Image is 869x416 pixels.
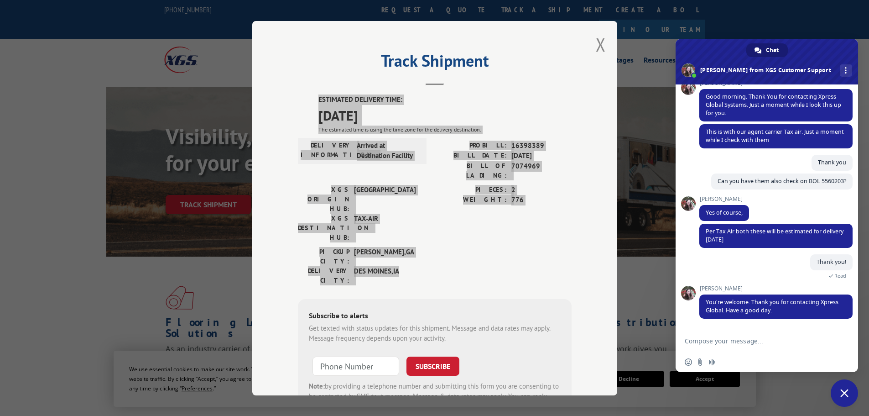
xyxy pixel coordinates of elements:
[354,184,416,213] span: [GEOGRAPHIC_DATA]
[685,337,829,345] textarea: Compose your message...
[435,195,507,205] label: WEIGHT:
[706,227,843,243] span: Per Tax Air both these will be estimated for delivery [DATE]
[354,266,416,285] span: DES MOINES , IA
[318,125,572,133] div: The estimated time is using the time zone for the delivery destination.
[312,356,399,375] input: Phone Number
[818,158,846,166] span: Thank you
[406,356,459,375] button: SUBSCRIBE
[685,358,692,366] span: Insert an emoji
[511,140,572,151] span: 16398389
[596,32,606,57] button: Close modal
[746,43,788,57] div: Chat
[298,266,349,285] label: DELIVERY CITY:
[301,140,352,161] label: DELIVERY INFORMATION:
[511,151,572,161] span: [DATE]
[298,184,349,213] label: XGS ORIGIN HUB:
[511,161,572,180] span: 7074969
[766,43,779,57] span: Chat
[699,285,853,292] span: [PERSON_NAME]
[357,140,418,161] span: Arrived at Destination Facility
[318,95,572,105] label: ESTIMATED DELIVERY TIME:
[840,64,852,77] div: More channels
[309,310,561,323] div: Subscribe to alerts
[309,381,325,390] strong: Note:
[435,161,507,180] label: BILL OF LADING:
[298,247,349,266] label: PICKUP CITY:
[309,323,561,343] div: Get texted with status updates for this shipment. Message and data rates may apply. Message frequ...
[817,258,846,266] span: Thank you!
[706,93,841,117] span: Good morning. Thank You for contacting Xpress Global Systems. Just a moment while I look this up ...
[511,195,572,205] span: 776
[831,379,858,407] div: Close chat
[435,151,507,161] label: BILL DATE:
[511,184,572,195] span: 2
[435,140,507,151] label: PROBILL:
[298,213,349,242] label: XGS DESTINATION HUB:
[354,247,416,266] span: [PERSON_NAME] , GA
[706,298,838,314] span: You’re welcome. Thank you for contacting Xpress Global. Have a good day.
[706,209,743,216] span: Yes of course,
[708,358,716,366] span: Audio message
[718,177,846,185] span: Can you have them also check on BOL 5560203?
[699,196,749,202] span: [PERSON_NAME]
[697,358,704,366] span: Send a file
[834,273,846,279] span: Read
[298,54,572,72] h2: Track Shipment
[318,105,572,125] span: [DATE]
[309,381,561,412] div: by providing a telephone number and submitting this form you are consenting to be contacted by SM...
[706,128,844,144] span: This is with our agent carrier Tax air. Just a moment while I check with them
[435,184,507,195] label: PIECES:
[354,213,416,242] span: TAX-AIR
